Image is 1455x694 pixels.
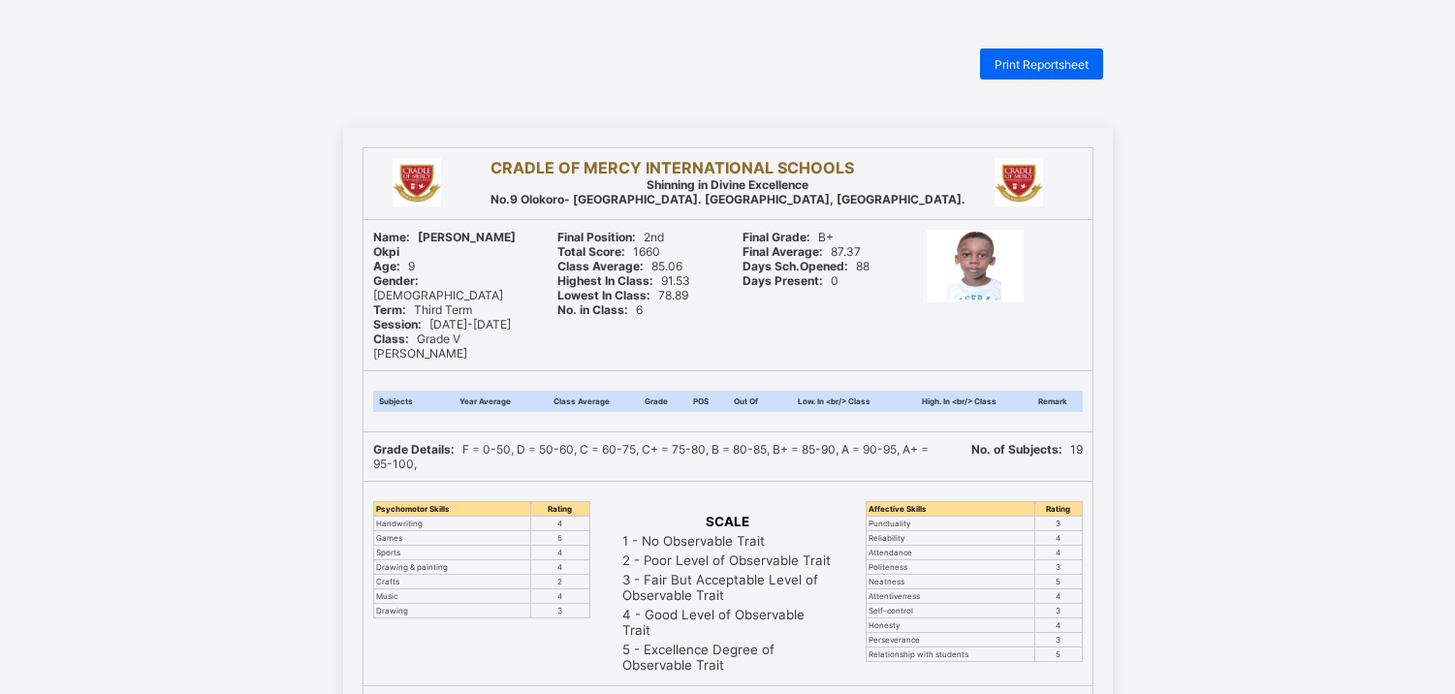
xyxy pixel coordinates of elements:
[373,302,406,317] b: Term:
[743,230,834,244] span: B+
[531,575,589,589] td: 2
[557,288,650,302] b: Lowest In Class:
[490,158,854,177] span: CRADLE OF MERCY INTERNATIONAL SCHOOLS
[1035,531,1082,546] td: 4
[866,604,1035,618] td: Self-control
[373,273,503,302] span: [DEMOGRAPHIC_DATA]
[531,517,589,531] td: 4
[743,273,823,288] b: Days Present:
[531,531,589,546] td: 5
[373,560,531,575] td: Drawing & painting
[557,288,688,302] span: 78.89
[621,513,835,530] th: SCALE
[1035,618,1082,633] td: 4
[1035,633,1082,647] td: 3
[557,302,628,317] b: No. in Class:
[743,259,870,273] span: 88
[896,392,1023,412] th: High. In <br/> Class
[373,546,531,560] td: Sports
[743,273,838,288] span: 0
[1035,546,1082,560] td: 4
[1035,647,1082,662] td: 5
[373,273,419,288] b: Gender:
[373,589,531,604] td: Music
[866,618,1035,633] td: Honesty
[621,532,835,550] td: 1 - No Observable Trait
[557,259,644,273] b: Class Average:
[557,230,664,244] span: 2nd
[373,302,472,317] span: Third Term
[557,273,690,288] span: 91.53
[866,633,1035,647] td: Perseverance
[866,517,1035,531] td: Punctuality
[621,606,835,639] td: 4 - Good Level of Observable Trait
[681,392,720,412] th: POS
[1035,517,1082,531] td: 3
[773,392,897,412] th: Low. In <br/> Class
[557,259,682,273] span: 85.06
[1035,560,1082,575] td: 3
[373,604,531,618] td: Drawing
[557,244,660,259] span: 1660
[531,546,589,560] td: 4
[621,571,835,604] td: 3 - Fair But Acceptable Level of Observable Trait
[743,259,848,273] b: Days Sch.Opened:
[373,502,531,517] th: Psychomotor Skills
[971,442,1083,457] span: 19
[439,392,531,412] th: Year Average
[373,259,400,273] b: Age:
[373,442,929,471] span: F = 0-50, D = 50-60, C = 60-75, C+ = 75-80, B = 80-85, B+ = 85-90, A = 90-95, A+ = 95-100,
[631,392,681,412] th: Grade
[531,604,589,618] td: 3
[531,560,589,575] td: 4
[490,192,965,206] span: No.9 Olokoro- [GEOGRAPHIC_DATA]. [GEOGRAPHIC_DATA], [GEOGRAPHIC_DATA].
[1035,604,1082,618] td: 3
[373,575,531,589] td: Crafts
[866,531,1035,546] td: Reliability
[1023,392,1082,412] th: Remark
[866,546,1035,560] td: Attendance
[531,392,631,412] th: Class Average
[866,647,1035,662] td: Relationship with students
[743,244,823,259] b: Final Average:
[971,442,1062,457] b: No. of Subjects:
[531,589,589,604] td: 4
[373,331,467,361] span: Grade V [PERSON_NAME]
[373,317,511,331] span: [DATE]-[DATE]
[1035,575,1082,589] td: 5
[866,575,1035,589] td: Neatness
[557,273,653,288] b: Highest In Class:
[373,317,422,331] b: Session:
[647,177,808,192] span: Shinning in Divine Excellence
[531,502,589,517] th: Rating
[995,57,1089,72] span: Print Reportsheet
[866,502,1035,517] th: Affective Skills
[1035,502,1082,517] th: Rating
[373,230,410,244] b: Name:
[743,244,861,259] span: 87.37
[866,560,1035,575] td: Politeness
[1035,589,1082,604] td: 4
[373,442,455,457] b: Grade Details:
[866,589,1035,604] td: Attentiveness
[373,230,516,259] span: [PERSON_NAME] Okpi
[373,517,531,531] td: Handwriting
[557,230,636,244] b: Final Position:
[373,259,415,273] span: 9
[373,331,409,346] b: Class:
[720,392,772,412] th: Out Of
[743,230,810,244] b: Final Grade:
[621,552,835,569] td: 2 - Poor Level of Observable Trait
[621,641,835,674] td: 5 - Excellence Degree of Observable Trait
[557,244,625,259] b: Total Score:
[373,392,439,412] th: Subjects
[373,531,531,546] td: Games
[557,302,643,317] span: 6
